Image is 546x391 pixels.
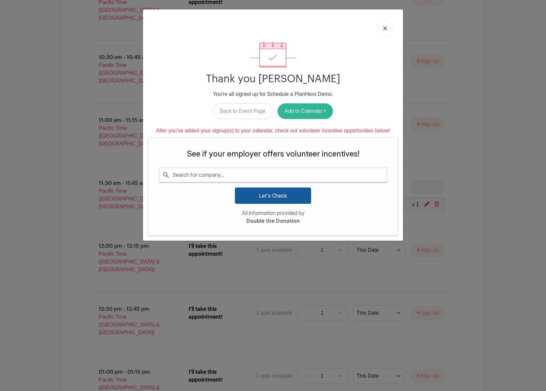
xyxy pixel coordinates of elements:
div: See if your employer offers volunteer incentives! [159,148,387,160]
button: Add to Calendar [278,103,333,119]
h2: Thank you [PERSON_NAME] [148,73,398,85]
img: signup_complete-c468d5dda3e2740ee63a24cb0ba0d3ce5d8a4ecd24259e683200fb1569d990c8.svg [251,41,295,68]
div: All information provided by [159,209,387,225]
button: Let's Check [235,188,311,204]
input: Search for company... [159,168,387,182]
img: close_button-5f87c8562297e5c2d7936805f587ecaba9071eb48480494691a3f1689db116b3.svg [383,26,387,30]
div: After you've added your signup(s) to your calendar, check out volunteer incentive opportunities b... [148,127,398,135]
p: You're all signed up for Schedule a PlanHero Demo. [148,90,398,98]
a: Double the Donation matching gift information (opens in a new window) [246,218,300,224]
a: Back to Event Page [213,103,273,119]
